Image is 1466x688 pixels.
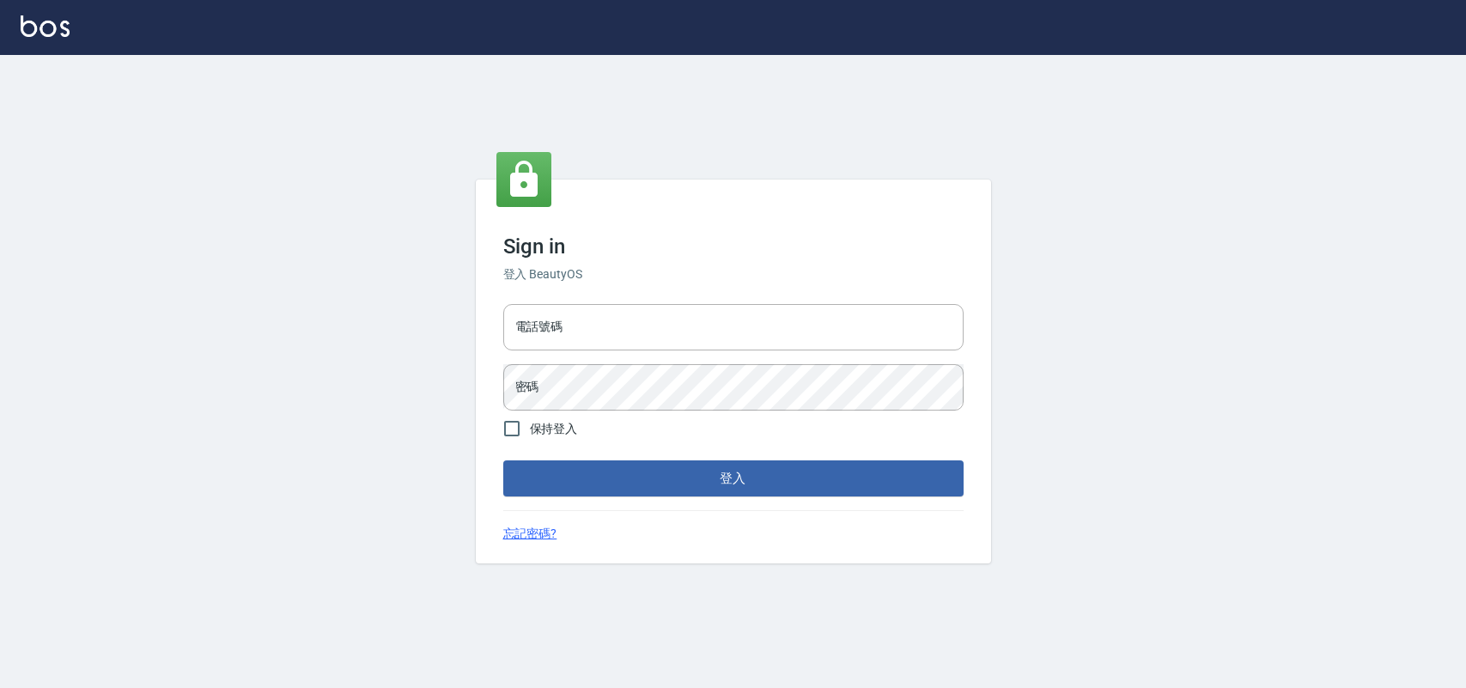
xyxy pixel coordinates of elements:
h3: Sign in [503,234,964,259]
button: 登入 [503,460,964,496]
a: 忘記密碼? [503,525,557,543]
h6: 登入 BeautyOS [503,265,964,283]
img: Logo [21,15,70,37]
span: 保持登入 [530,420,578,438]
